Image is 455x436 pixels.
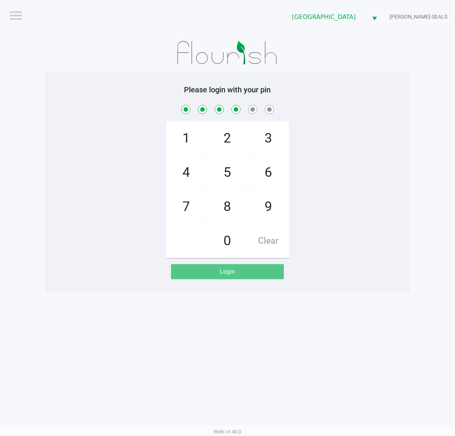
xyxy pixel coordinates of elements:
[208,190,248,224] span: 8
[208,156,248,189] span: 5
[166,122,207,155] span: 1
[208,224,248,258] span: 0
[292,13,363,22] span: [GEOGRAPHIC_DATA]
[208,122,248,155] span: 2
[249,156,289,189] span: 6
[214,429,241,434] span: Web: v1.40.0
[390,13,447,21] span: [PERSON_NAME]-SEALS
[166,190,207,224] span: 7
[249,190,289,224] span: 9
[51,85,404,94] h5: Please login with your pin
[249,122,289,155] span: 3
[166,156,207,189] span: 4
[367,8,382,26] button: Select
[249,224,289,258] span: Clear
